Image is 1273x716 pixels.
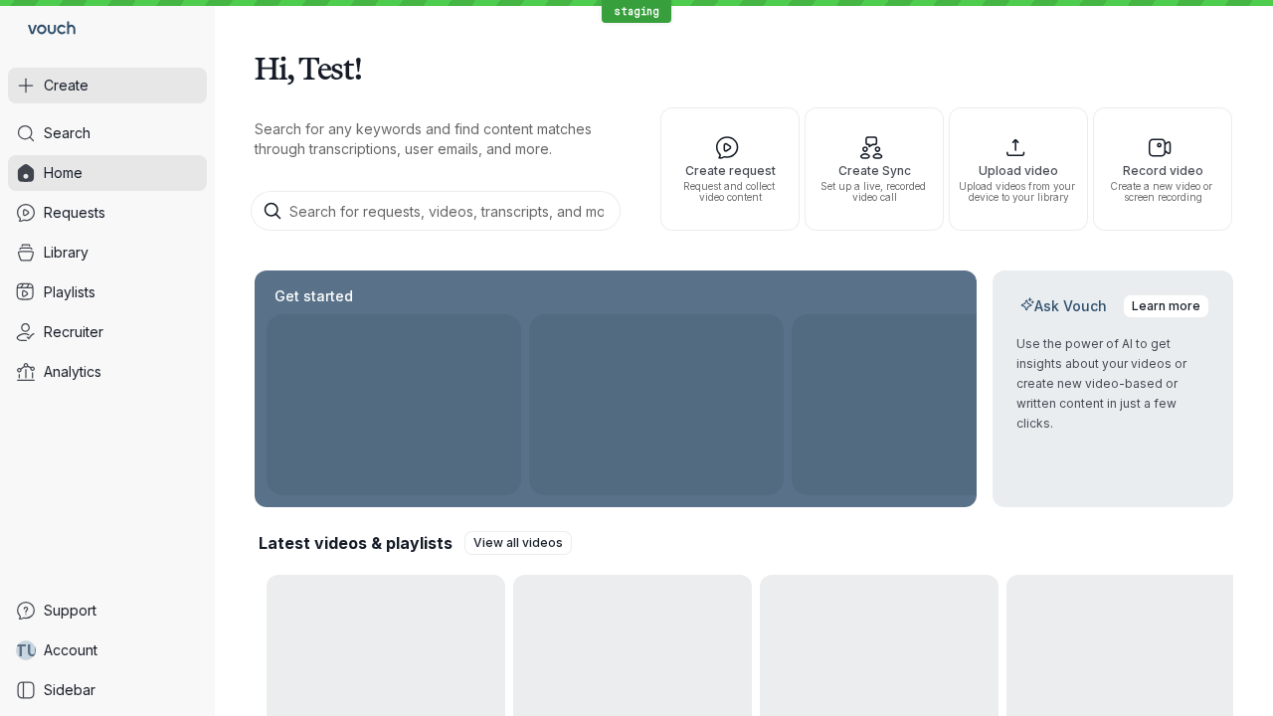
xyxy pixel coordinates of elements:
a: Learn more [1123,294,1209,318]
input: Search for requests, videos, transcripts, and more... [251,191,621,231]
span: View all videos [473,533,563,553]
h2: Get started [271,286,357,306]
p: Use the power of AI to get insights about your videos or create new video-based or written conten... [1016,334,1209,434]
span: Recruiter [44,322,103,342]
span: Library [44,243,89,263]
span: Set up a live, recorded video call [814,181,935,203]
a: TUAccount [8,632,207,668]
a: Library [8,235,207,270]
span: Account [44,640,97,660]
span: Analytics [44,362,101,382]
span: Record video [1102,164,1223,177]
span: Support [44,601,96,621]
button: Create SyncSet up a live, recorded video call [805,107,944,231]
span: Create Sync [814,164,935,177]
span: Create request [669,164,791,177]
span: Request and collect video content [669,181,791,203]
a: Recruiter [8,314,207,350]
a: Home [8,155,207,191]
span: Sidebar [44,680,95,700]
h2: Ask Vouch [1016,296,1111,316]
span: Create [44,76,89,95]
a: Sidebar [8,672,207,708]
h1: Hi, Test! [255,40,1233,95]
span: Upload videos from your device to your library [958,181,1079,203]
a: Search [8,115,207,151]
a: View all videos [464,531,572,555]
button: Upload videoUpload videos from your device to your library [949,107,1088,231]
span: Requests [44,203,105,223]
p: Search for any keywords and find content matches through transcriptions, user emails, and more. [255,119,625,159]
span: T [15,640,27,660]
span: Learn more [1132,296,1200,316]
button: Create requestRequest and collect video content [660,107,800,231]
a: Go to homepage [8,8,84,52]
a: Support [8,593,207,628]
span: Playlists [44,282,95,302]
h2: Latest videos & playlists [259,532,453,554]
span: Upload video [958,164,1079,177]
a: Requests [8,195,207,231]
span: Search [44,123,91,143]
button: Create [8,68,207,103]
a: Analytics [8,354,207,390]
span: U [27,640,38,660]
span: Create a new video or screen recording [1102,181,1223,203]
button: Record videoCreate a new video or screen recording [1093,107,1232,231]
a: Playlists [8,274,207,310]
span: Home [44,163,83,183]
